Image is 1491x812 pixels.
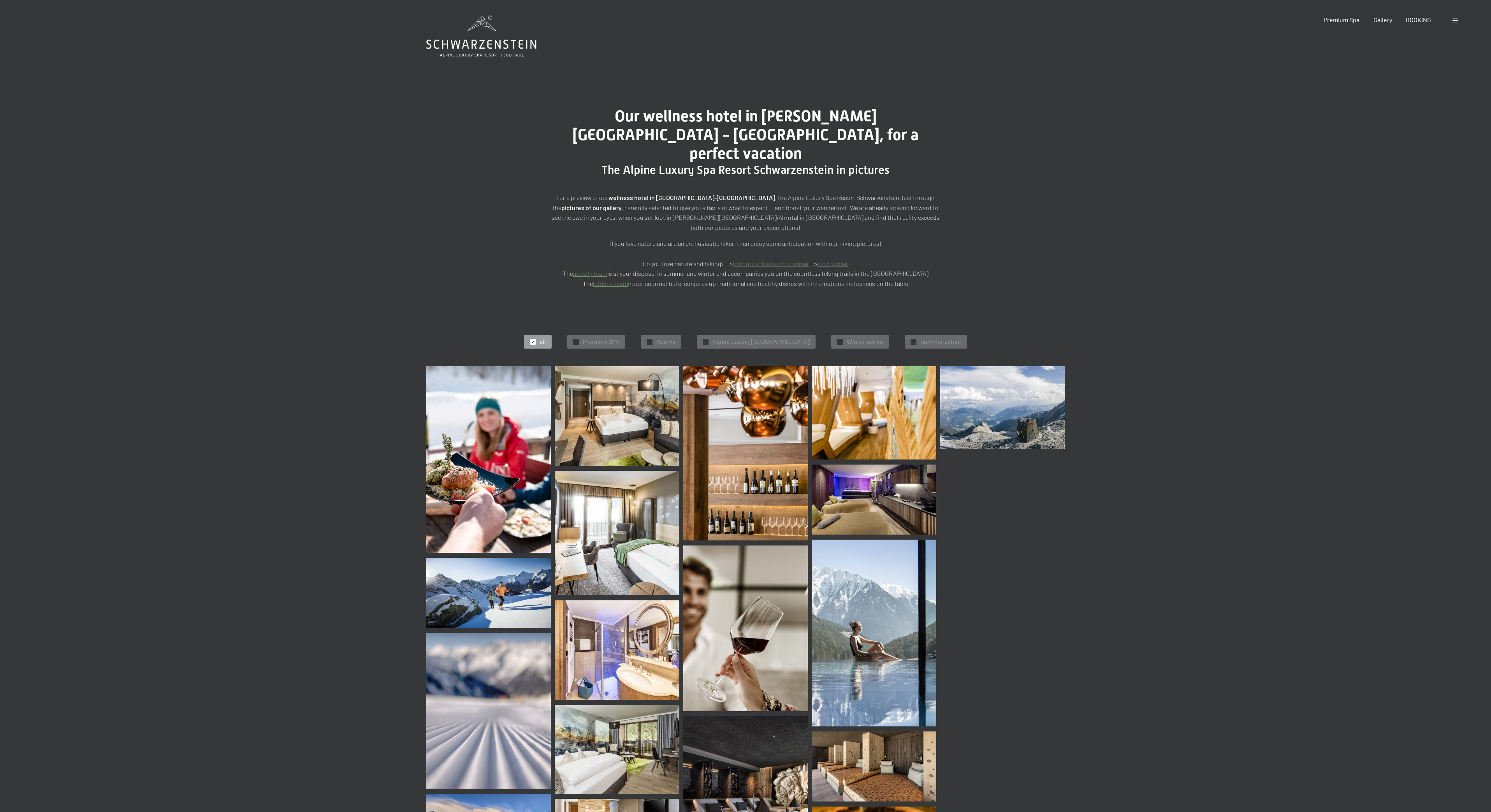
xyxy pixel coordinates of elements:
[1324,16,1359,23] a: Premium Spa
[812,465,936,535] img: [Translate to Englisch:]
[940,366,1065,449] img: Gallery – our hotel in Valle Aurina, in Italy
[656,337,675,346] span: Rooms
[704,339,707,345] span: ✓
[847,337,883,346] span: Winter active
[531,339,535,345] span: ✓
[593,280,628,287] a: kitchen team
[426,558,551,628] img: Gallery – our hotel in Valle Aurina, in Italy
[555,600,679,700] img: Gallery – our hotel in Valle Aurina, in Italy
[561,204,622,211] strong: pictures of our gallery
[555,705,679,794] img: Gallery – our hotel in Valle Aurina, in Italy
[608,194,775,201] strong: wellness hotel in [GEOGRAPHIC_DATA]-[GEOGRAPHIC_DATA]
[1406,16,1431,23] a: BOOKING
[426,633,551,789] img: Gallery – our hotel in Valle Aurina, in Italy
[683,545,808,712] img: Gallery – our hotel in Valle Aurina, in Italy
[1373,16,1392,23] a: Gallery
[940,688,1065,788] img: Gallery – our hotel in Valle Aurina, in Italy
[540,337,546,346] span: all
[573,107,919,163] span: Our wellness hotel in [PERSON_NAME][GEOGRAPHIC_DATA] - [GEOGRAPHIC_DATA], for a perfect vacation
[426,366,551,553] img: Gallery – our hotel in Valle Aurina, in Italy
[555,366,679,466] img: Gallery – our hotel in Valle Aurina, in Italy
[575,339,578,345] span: ✓
[551,239,940,288] p: If you love nature and are an enthusiastic hiker, then enjoy some anticipation with our hiking pi...
[551,193,940,232] p: For a preview of our , the Alpine Luxury Spa Resort Schwarzenstein, leaf through the , carefully ...
[940,559,1065,683] img: Gallery – our hotel in Valle Aurina, in Italy
[555,471,679,595] img: Gallery – our hotel in Valle Aurina, in Italy
[912,339,915,345] span: ✓
[601,163,890,177] span: The Alpine Luxury Spa Resort Schwarzenstein in pictures
[940,454,1065,554] img: Gallery – our hotel in Valle Aurina, in Italy
[817,260,848,267] a: ski & winter
[920,337,961,346] span: Summer active
[812,540,936,726] img: Gallery – our hotel in Valle Aurina, in Italy
[812,731,936,801] img: Gallery – our hotel in Valle Aurina, in Italy
[683,366,808,540] img: Gallery – our hotel in Valle Aurina, in Italy
[839,339,842,345] span: ✓
[812,366,936,459] img: Gallery – our hotel in Valle Aurina, in Italy
[712,337,810,346] span: Alpine Luxury [GEOGRAPHIC_DATA]
[573,270,607,277] a: activity team
[733,260,809,267] a: hiking & activities in summer
[583,337,619,346] span: Premium SPA
[648,339,651,345] span: ✓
